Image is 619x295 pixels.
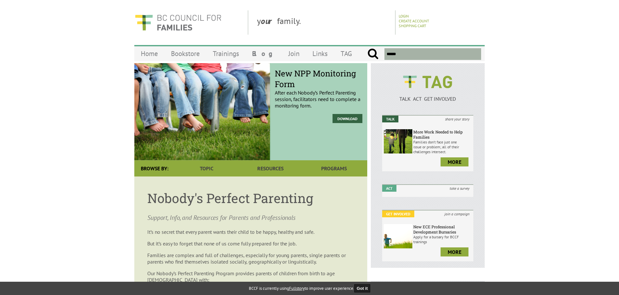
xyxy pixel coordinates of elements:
[306,46,334,61] a: Links
[261,16,277,26] strong: our
[441,247,468,256] a: more
[333,114,362,123] a: Download
[441,210,473,217] i: join a campaign
[399,18,429,23] a: Create Account
[275,73,362,109] p: After each Nobody’s Perfect Parenting session, facilitators need to complete a monitoring form.
[441,157,468,166] a: more
[367,48,379,60] input: Submit
[413,224,472,234] h6: New ECE Professional Development Bursaries
[398,70,457,94] img: BCCF's TAG Logo
[134,10,222,35] img: BC Council for FAMILIES
[334,46,358,61] a: TAG
[134,46,164,61] a: Home
[413,129,472,140] h6: More Work Needed to Help Families
[382,185,396,192] em: Act
[238,160,302,176] a: Resources
[413,140,472,154] p: Families don’t face just one issue or problem; all of their challenges intersect.
[382,96,473,102] p: TALK ACT GET INVOLVED
[147,270,354,283] p: Our Nobody’s Perfect Parenting Program provides parents of children from birth to age [DEMOGRAPHI...
[147,189,354,207] h1: Nobody's Perfect Parenting
[441,116,473,122] i: share your story
[147,240,354,247] p: But it’s easy to forget that none of us come fully prepared for the job.
[413,234,472,244] p: Apply for a bursary for BCCF trainings
[302,160,366,176] a: Programs
[175,160,238,176] a: Topic
[246,46,282,61] a: Blog
[147,252,354,265] p: Families are complex and full of challenges, especially for young parents, single parents or pare...
[282,46,306,61] a: Join
[382,210,414,217] em: Get Involved
[446,185,473,192] i: take a survey
[275,68,362,89] span: New NPP Monitoring Form
[134,160,175,176] div: Browse By:
[354,284,370,292] button: Got it
[147,229,354,235] p: It’s no secret that every parent wants their child to be happy, healthy and safe.
[206,46,246,61] a: Trainings
[399,23,426,28] a: Shopping Cart
[289,286,305,291] a: Fullstory
[382,116,398,122] em: Talk
[252,10,395,35] div: y family.
[164,46,206,61] a: Bookstore
[399,14,409,18] a: Login
[147,213,354,222] p: Support, Info, and Resources for Parents and Professionals
[382,89,473,102] a: TALK ACT GET INVOLVED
